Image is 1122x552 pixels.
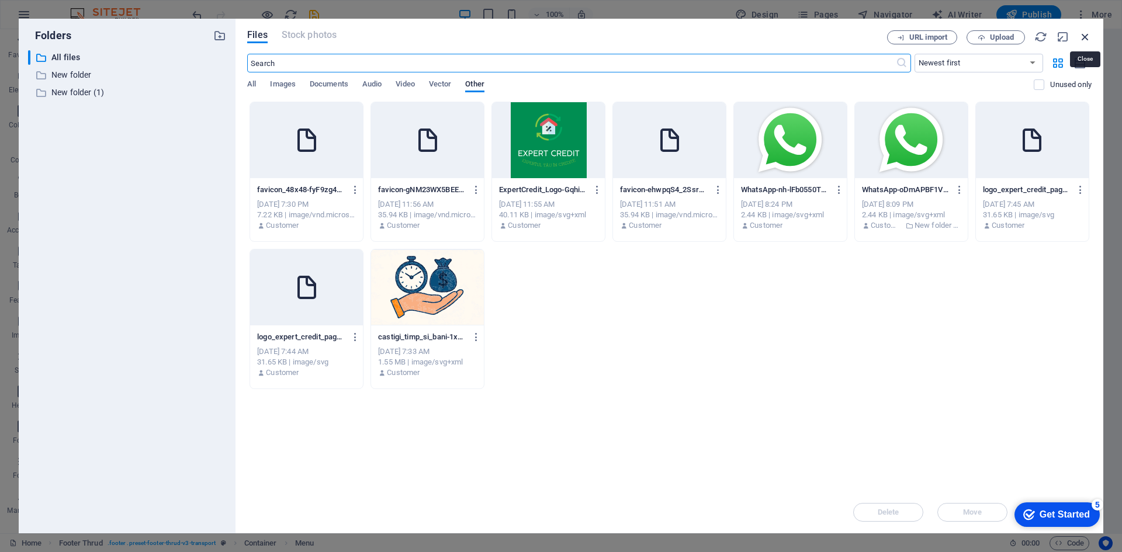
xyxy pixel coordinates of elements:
[51,86,205,99] p: New folder (1)
[741,185,829,195] p: WhatsApp-nh-lFb0550TYsCwsuNUY_g.svg
[465,77,484,93] span: Other
[213,29,226,42] i: Create new folder
[266,220,299,231] p: Customer
[378,346,477,357] div: [DATE] 7:33 AM
[247,77,256,93] span: All
[750,220,782,231] p: Customer
[992,220,1024,231] p: Customer
[620,199,719,210] div: [DATE] 11:51 AM
[282,28,337,42] span: This file type is not supported by this element
[257,210,356,220] div: 7.22 KB | image/vnd.microsoft.icon
[1050,79,1092,90] p: Displays only files that are not in use on the website. Files added during this session can still...
[862,185,950,195] p: WhatsApp-oDmAPBF1VBS0dVNT3O8vmg.svg
[862,199,961,210] div: [DATE] 8:09 PM
[990,34,1014,41] span: Upload
[983,210,1082,220] div: 31.65 KB | image/svg
[871,220,902,231] p: Customer
[257,185,345,195] p: favicon_48x48-fyF9zg4Mdap-QJ88r1WB8g.ico
[620,185,708,195] p: favicon-ehwpqS4_2SsroWMiCOgC1g.ico
[967,30,1025,44] button: Upload
[741,210,840,220] div: 2.44 KB | image/svg+xml
[983,185,1071,195] p: logo_expert_credit_page1-OZzbF747eWYspG6PTp08Wg.svg
[270,77,296,93] span: Images
[887,30,957,44] button: URL import
[396,77,414,93] span: Video
[499,210,598,220] div: 40.11 KB | image/svg+xml
[257,346,356,357] div: [DATE] 7:44 AM
[378,357,477,367] div: 1.55 MB | image/svg+xml
[378,332,466,342] p: castigi_timp_si_bani-1xMviHv1VMaKyNHeLna9uA.svg
[257,332,345,342] p: logo_expert_credit_page1-R_e6zpwa6Ursh-u1v3iOng.svg
[915,220,961,231] p: New folder (1)
[34,13,85,23] div: Get Started
[499,185,587,195] p: ExpertCredit_Logo-GqhiXRD2QjVMUIvL5jT7eg.svg
[28,28,71,43] p: Folders
[28,50,30,65] div: ​
[257,199,356,210] div: [DATE] 7:30 PM
[499,199,598,210] div: [DATE] 11:55 AM
[1034,30,1047,43] i: Reload
[9,6,95,30] div: Get Started 5 items remaining, 0% complete
[86,2,98,14] div: 5
[387,220,420,231] p: Customer
[429,77,452,93] span: Vector
[508,220,541,231] p: Customer
[257,357,356,367] div: 31.65 KB | image/svg
[378,199,477,210] div: [DATE] 11:56 AM
[28,68,226,82] div: New folder
[247,28,268,42] span: Files
[266,367,299,378] p: Customer
[51,68,205,82] p: New folder
[247,54,895,72] input: Search
[378,210,477,220] div: 35.94 KB | image/vnd.microsoft.icon
[362,77,382,93] span: Audio
[741,199,840,210] div: [DATE] 8:24 PM
[1057,30,1069,43] i: Minimize
[862,210,961,220] div: 2.44 KB | image/svg+xml
[629,220,662,231] p: Customer
[909,34,947,41] span: URL import
[28,85,226,100] div: New folder (1)
[378,185,466,195] p: favicon-gNM23WX5BEEGHvM7fCWQOw.ico
[51,51,205,64] p: All files
[620,210,719,220] div: 35.94 KB | image/vnd.microsoft.icon
[983,199,1082,210] div: [DATE] 7:45 AM
[387,367,420,378] p: Customer
[310,77,348,93] span: Documents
